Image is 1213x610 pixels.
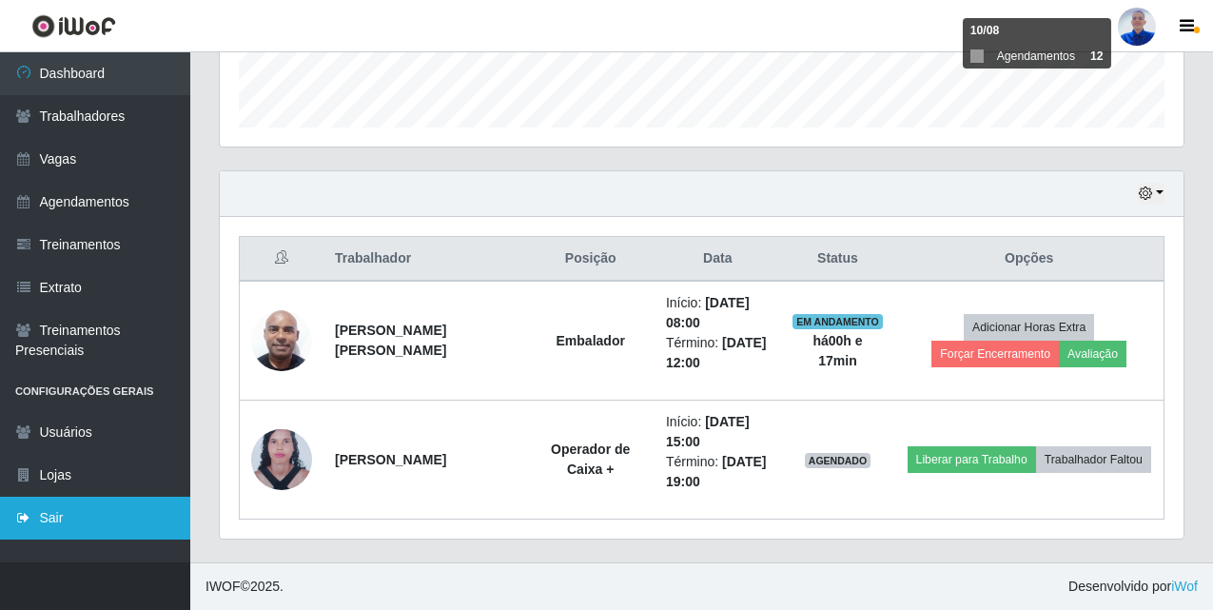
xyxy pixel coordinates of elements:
[526,237,654,282] th: Posição
[931,341,1059,367] button: Forçar Encerramento
[666,295,750,330] time: [DATE] 08:00
[31,14,116,38] img: CoreUI Logo
[666,333,770,373] li: Término:
[666,293,770,333] li: Início:
[894,237,1164,282] th: Opções
[666,412,770,452] li: Início:
[655,237,781,282] th: Data
[1059,341,1126,367] button: Avaliação
[335,323,446,358] strong: [PERSON_NAME] [PERSON_NAME]
[1171,579,1198,594] a: iWof
[251,419,312,502] img: 1728382310331.jpeg
[205,577,284,597] span: © 2025 .
[666,414,750,449] time: [DATE] 15:00
[908,446,1036,473] button: Liberar para Trabalho
[551,442,630,477] strong: Operador de Caixa +
[557,333,625,348] strong: Embalador
[335,452,446,467] strong: [PERSON_NAME]
[805,453,871,468] span: AGENDADO
[251,300,312,381] img: 1705935792393.jpeg
[964,314,1094,341] button: Adicionar Horas Extra
[666,452,770,492] li: Término:
[781,237,895,282] th: Status
[1036,446,1151,473] button: Trabalhador Faltou
[1068,577,1198,597] span: Desenvolvido por
[323,237,526,282] th: Trabalhador
[812,333,862,368] strong: há 00 h e 17 min
[205,579,241,594] span: IWOF
[792,314,883,329] span: EM ANDAMENTO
